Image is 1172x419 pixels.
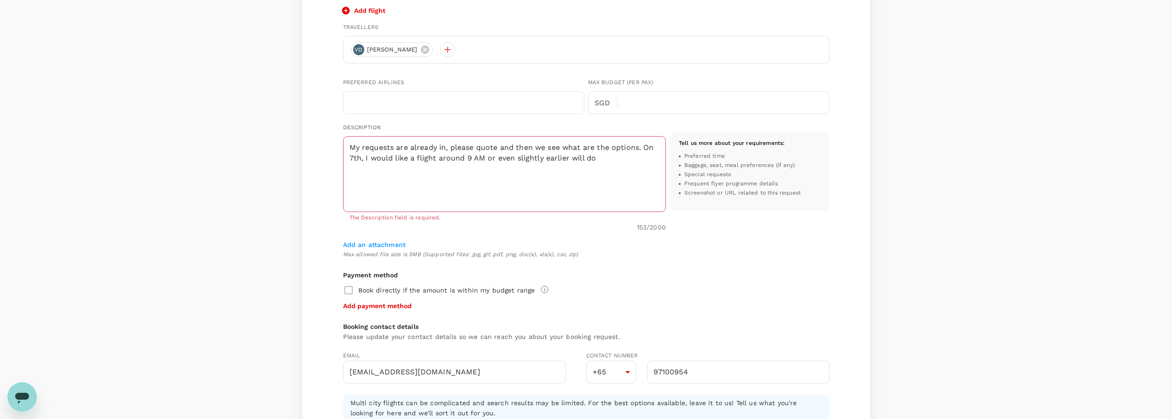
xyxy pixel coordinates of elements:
div: VD [353,44,364,55]
h6: Booking contact details [343,322,829,332]
div: Max Budget (per pax) [588,78,829,87]
button: Add payment method [343,301,412,310]
span: Tell us more about your requirements : [679,140,785,146]
p: Add flight [354,6,385,15]
span: [PERSON_NAME] [362,45,423,54]
span: Baggage, seat, meal preferences (if any) [684,161,795,170]
iframe: Button to launch messaging window [7,382,37,412]
div: +65 [586,361,637,384]
span: Screenshot or URL related to this request [684,189,801,198]
h6: Multi city flights can be complicated and search results may be limited. For the best options ava... [350,398,822,419]
p: Book directly if the amount is within my budget range [358,286,535,295]
div: Preferred Airlines [343,78,584,87]
h6: Please update your contact details so we can reach you about your booking request. [343,332,829,342]
h6: Payment method [343,270,829,281]
span: +65 [593,367,606,376]
span: Contact Number [586,352,638,359]
p: 153 /2000 [637,223,666,232]
span: Frequent flyer programme details [684,179,778,189]
textarea: My requests are already in, please quote and then we see what are the options. On 7th, I would li... [343,136,666,212]
span: Max allowed file size is 5MB (Supported files: jpg, gif, pdf, png, doc(x), xls(x), csv, zip) [343,250,829,259]
span: Special requests [684,170,731,179]
span: Email [343,352,361,359]
p: The Description field is required. [350,213,659,223]
span: Add an attachment [343,241,406,248]
button: Add flight [343,6,385,15]
p: SGD [595,98,617,109]
div: Travellers [343,23,829,32]
div: VD[PERSON_NAME] [351,42,433,57]
span: Description [343,124,381,131]
span: Preferred time [684,152,725,161]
